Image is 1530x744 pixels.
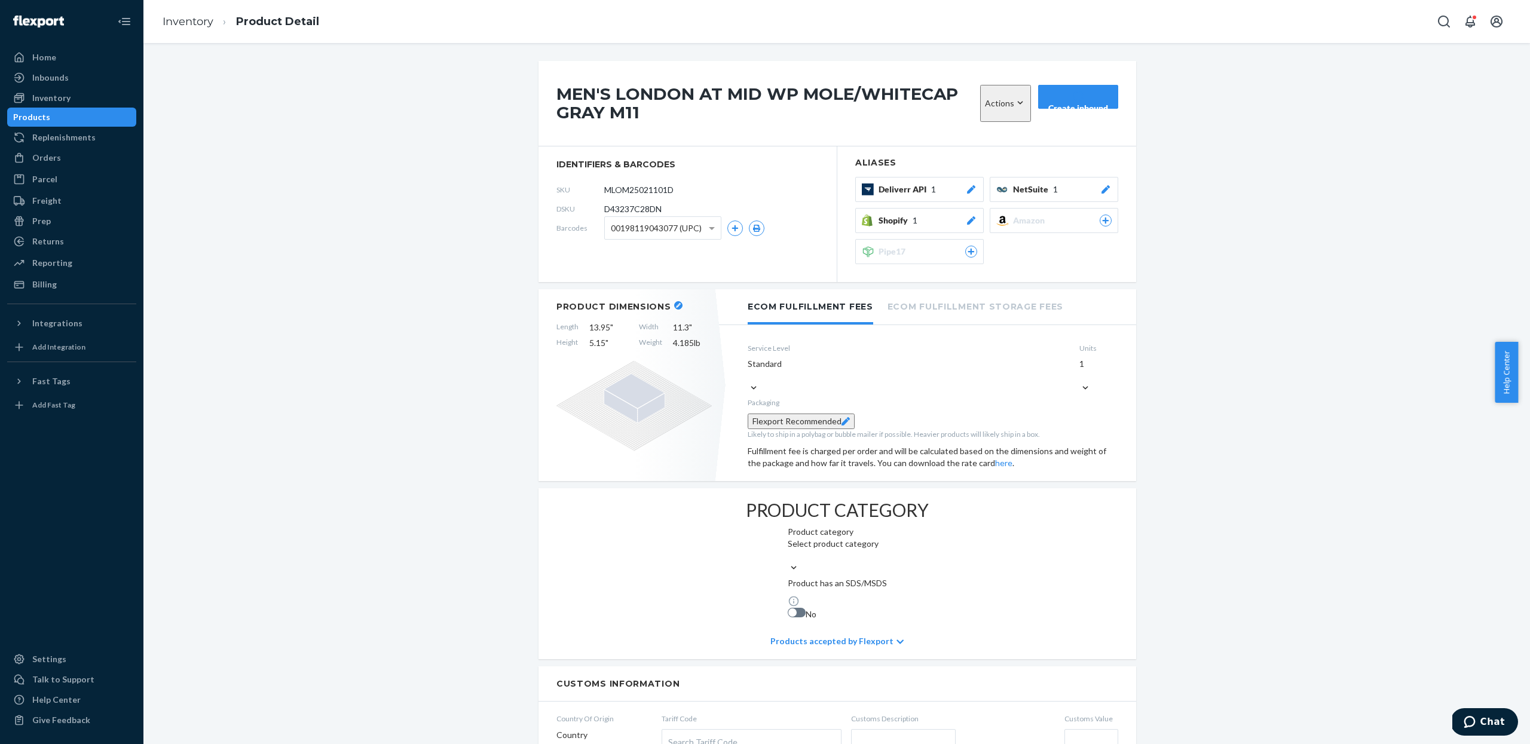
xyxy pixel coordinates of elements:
div: 1 [1079,358,1118,370]
a: Add Integration [7,338,136,357]
label: Service Level [748,343,1070,353]
button: Help Center [1495,342,1518,403]
input: 1 [1079,370,1081,382]
button: Fast Tags [7,372,136,391]
button: Open notifications [1458,10,1482,33]
ol: breadcrumbs [153,4,329,39]
span: " [689,322,692,332]
div: Fulfillment fee is charged per order and will be calculated based on the dimensions and weight of... [748,445,1118,469]
a: here [995,458,1012,468]
p: Product has an SDS/MSDS [788,577,887,589]
p: Product category [788,526,887,538]
span: Shopify [879,215,913,226]
a: Home [7,48,136,67]
span: D43237C28DN [604,203,662,215]
button: Pipe17 [855,239,984,264]
a: Help Center [7,690,136,709]
button: Talk to Support [7,670,136,689]
a: Orders [7,148,136,167]
div: Country [556,729,587,741]
div: Integrations [32,317,82,329]
li: Ecom Fulfillment Fees [748,289,873,324]
button: Actions [980,85,1031,122]
div: Help Center [32,694,81,706]
span: 4.185 lb [673,337,712,349]
button: Amazon [990,208,1118,233]
button: Close Navigation [112,10,136,33]
button: Deliverr API1 [855,177,984,202]
input: Select product category [788,550,789,562]
a: Inbounds [7,68,136,87]
span: " [610,322,613,332]
span: " [605,338,608,348]
span: Customs Description [851,714,1055,724]
button: Give Feedback [7,711,136,730]
button: Create inbound [1038,85,1118,109]
div: Add Fast Tag [32,400,75,410]
div: Add Integration [32,342,85,352]
span: 11.3 [673,322,712,333]
span: Tariff Code [662,714,841,724]
iframe: Opens a widget where you can chat to one of our agents [1452,708,1518,738]
div: Home [32,51,56,63]
span: DSKU [556,204,604,214]
span: Weight [639,337,662,349]
label: Units [1079,343,1118,353]
div: Talk to Support [32,673,94,685]
span: Country Of Origin [556,714,652,724]
h2: PRODUCT CATEGORY [746,500,929,520]
a: Add Fast Tag [7,396,136,415]
span: Deliverr API [879,183,931,195]
span: 1 [913,215,917,226]
button: Integrations [7,314,136,333]
input: Standard [748,370,749,382]
div: Products accepted by Flexport [770,623,904,659]
a: Inventory [163,15,213,28]
div: Prep [32,215,51,227]
span: NetSuite [1013,183,1053,195]
span: Length [556,322,579,333]
div: Fast Tags [32,375,71,387]
button: Shopify1 [855,208,984,233]
a: Settings [7,650,136,669]
span: 1 [931,183,936,195]
span: No [806,609,816,619]
div: Replenishments [32,131,96,143]
div: Inventory [32,92,71,104]
a: Billing [7,275,136,294]
div: Give Feedback [32,714,90,726]
p: Packaging [748,397,1118,408]
h2: Aliases [855,158,1118,167]
div: Standard [748,358,1070,370]
h1: MEN'S LONDON AT MID WP MOLE/WHITECAP GRAY M11 [556,85,974,122]
a: Products [7,108,136,127]
button: NetSuite1 [990,177,1118,202]
a: Parcel [7,170,136,189]
div: Inbounds [32,72,69,84]
span: Amazon [1013,215,1049,226]
button: Open account menu [1485,10,1508,33]
p: Likely to ship in a polybag or bubble mailer if possible. Heavier products will likely ship in a ... [748,429,1118,439]
span: identifiers & barcodes [556,158,819,170]
span: Width [639,322,662,333]
div: Actions [985,97,1026,109]
span: 1 [1053,183,1058,195]
a: Inventory [7,88,136,108]
div: Parcel [32,173,57,185]
span: Height [556,337,579,349]
h2: Product Dimensions [556,301,671,312]
button: Open Search Box [1432,10,1456,33]
span: SKU [556,185,604,195]
span: 13.95 [589,322,628,333]
div: Settings [32,653,66,665]
a: Freight [7,191,136,210]
a: Replenishments [7,128,136,147]
div: Billing [32,278,57,290]
img: Flexport logo [13,16,64,27]
div: Select product category [788,538,879,550]
a: Product Detail [236,15,319,28]
a: Prep [7,212,136,231]
a: Returns [7,232,136,251]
